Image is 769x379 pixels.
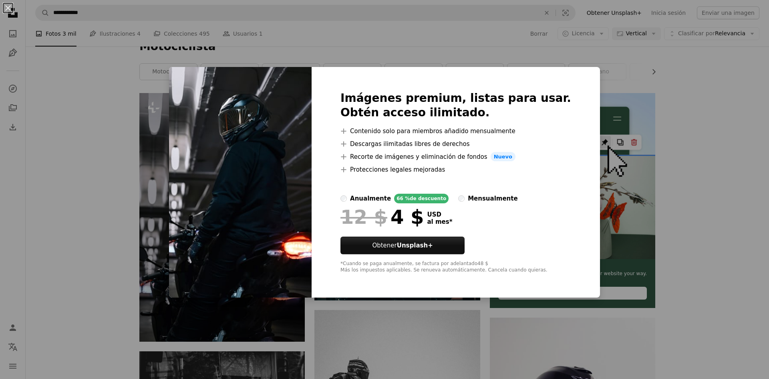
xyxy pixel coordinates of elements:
[340,126,571,136] li: Contenido solo para miembros añadido mensualmente
[169,67,312,298] img: premium_photo-1744395627548-59da7bb8d179
[340,261,571,274] div: *Cuando se paga anualmente, se factura por adelantado 48 $ Más los impuestos aplicables. Se renue...
[491,152,515,162] span: Nuevo
[427,211,452,218] span: USD
[458,195,465,202] input: mensualmente
[350,194,391,203] div: anualmente
[468,194,517,203] div: mensualmente
[394,194,449,203] div: 66 % de descuento
[340,152,571,162] li: Recorte de imágenes y eliminación de fondos
[397,242,433,249] strong: Unsplash+
[340,91,571,120] h2: Imágenes premium, listas para usar. Obtén acceso ilimitado.
[340,207,424,227] div: 4 $
[427,218,452,225] span: al mes *
[340,237,465,254] button: ObtenerUnsplash+
[340,195,347,202] input: anualmente66 %de descuento
[340,139,571,149] li: Descargas ilimitadas libres de derechos
[340,165,571,174] li: Protecciones legales mejoradas
[340,207,387,227] span: 12 $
